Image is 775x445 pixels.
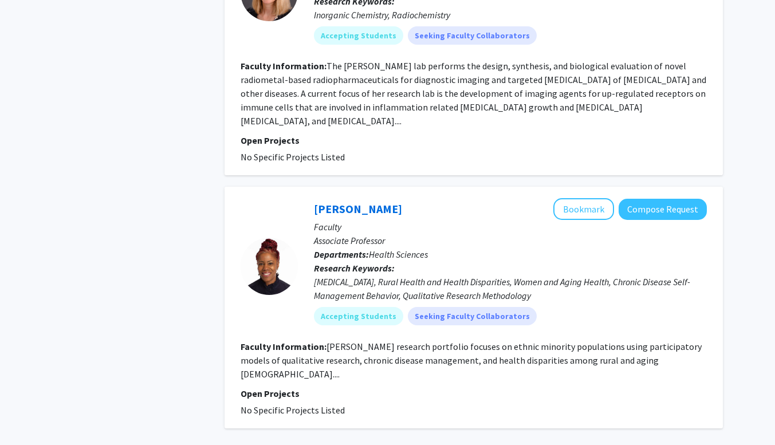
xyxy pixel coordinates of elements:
div: [MEDICAL_DATA], Rural Health and Health Disparities, Women and Aging Health, Chronic Disease Self... [314,275,707,302]
button: Add Idethia Shevon Harvey to Bookmarks [553,198,614,220]
fg-read-more: [PERSON_NAME] research portfolio focuses on ethnic minority populations using participatory model... [241,341,702,380]
span: Health Sciences [369,249,428,260]
mat-chip: Seeking Faculty Collaborators [408,307,537,325]
span: No Specific Projects Listed [241,151,345,163]
mat-chip: Accepting Students [314,26,403,45]
p: Open Projects [241,133,707,147]
p: Open Projects [241,387,707,400]
button: Compose Request to Idethia Shevon Harvey [619,199,707,220]
div: Inorganic Chemistry, Radiochemistry [314,8,707,22]
p: Faculty [314,220,707,234]
p: Associate Professor [314,234,707,247]
mat-chip: Accepting Students [314,307,403,325]
fg-read-more: The [PERSON_NAME] lab performs the design, synthesis, and biological evaluation of novel radiomet... [241,60,706,127]
b: Departments: [314,249,369,260]
mat-chip: Seeking Faculty Collaborators [408,26,537,45]
b: Faculty Information: [241,60,326,72]
b: Faculty Information: [241,341,326,352]
iframe: Chat [9,393,49,436]
a: [PERSON_NAME] [314,202,402,216]
span: No Specific Projects Listed [241,404,345,416]
b: Research Keywords: [314,262,395,274]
